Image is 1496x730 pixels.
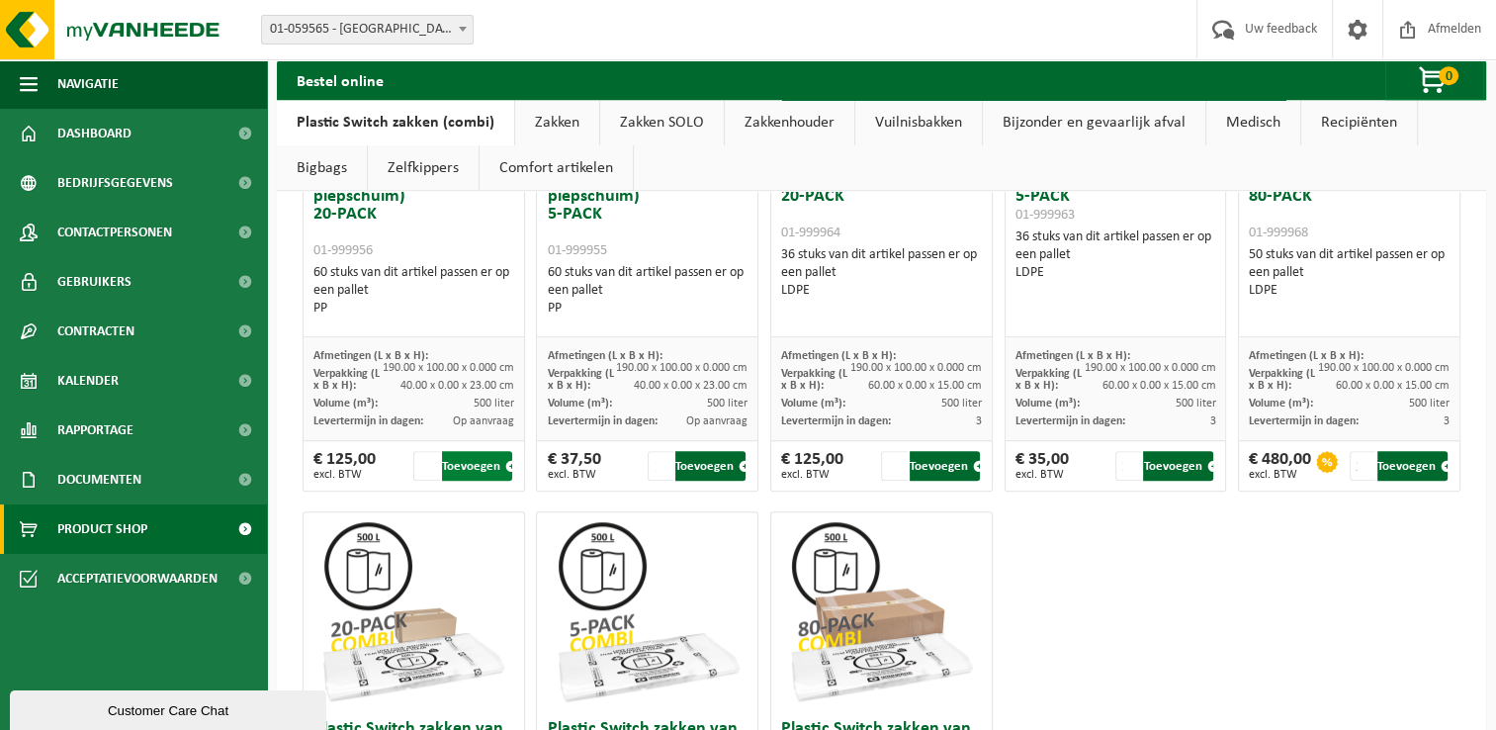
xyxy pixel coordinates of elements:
span: Op aanvraag [453,415,514,427]
button: Toevoegen [1143,451,1213,481]
span: Afmetingen (L x B x H): [1249,350,1364,362]
span: Levertermijn in dagen: [547,415,657,427]
span: 3 [1444,415,1450,427]
iframe: chat widget [10,686,330,730]
span: Rapportage [57,406,133,455]
div: 36 stuks van dit artikel passen er op een pallet [1015,228,1216,282]
span: 01-059565 - JERMAYO NV - LIER [262,16,473,44]
div: 60 stuks van dit artikel passen er op een pallet [547,264,748,318]
span: 500 liter [707,398,748,410]
div: 50 stuks van dit artikel passen er op een pallet [1249,246,1450,300]
span: 190.00 x 100.00 x 0.000 cm [383,362,514,374]
div: € 125,00 [313,451,376,481]
span: Kalender [57,356,119,406]
span: Navigatie [57,59,119,109]
span: Afmetingen (L x B x H): [781,350,896,362]
div: LDPE [1249,282,1450,300]
div: PP [313,300,514,318]
a: Zelfkippers [368,145,479,191]
span: 500 liter [474,398,514,410]
div: € 480,00 [1249,451,1311,481]
span: Verpakking (L x B x H): [313,368,380,392]
span: Volume (m³): [1249,398,1313,410]
span: Product Shop [57,504,147,554]
span: 40.00 x 0.00 x 23.00 cm [634,380,748,392]
input: 1 [413,451,439,481]
a: Comfort artikelen [480,145,633,191]
a: Vuilnisbakken [855,100,982,145]
span: 0 [1439,66,1458,85]
h3: Plastic Switch zakken van 500L voor EPS (isomo, piepschuim) 5-PACK [547,135,748,259]
div: 60 stuks van dit artikel passen er op een pallet [313,264,514,318]
span: Verpakking (L x B x H): [1015,368,1082,392]
span: Contracten [57,307,134,356]
input: 1 [1350,451,1375,481]
span: Verpakking (L x B x H): [1249,368,1315,392]
span: 500 liter [1175,398,1215,410]
span: 3 [1209,415,1215,427]
a: Recipiënten [1301,100,1417,145]
a: Plastic Switch zakken (combi) [277,100,514,145]
span: 01-999963 [1015,208,1075,223]
span: Levertermijn in dagen: [313,415,423,427]
span: 190.00 x 100.00 x 0.000 cm [1084,362,1215,374]
a: Zakken SOLO [600,100,724,145]
div: LDPE [1015,264,1216,282]
span: 60.00 x 0.00 x 15.00 cm [868,380,982,392]
img: 01-999961 [314,512,512,710]
a: Medisch [1206,100,1300,145]
span: Contactpersonen [57,208,172,257]
span: Afmetingen (L x B x H): [313,350,428,362]
img: 01-999960 [549,512,747,710]
span: Levertermijn in dagen: [781,415,891,427]
span: 190.00 x 100.00 x 0.000 cm [850,362,982,374]
span: Acceptatievoorwaarden [57,554,218,603]
button: 0 [1385,60,1484,100]
span: excl. BTW [313,469,376,481]
span: 01-999956 [313,243,373,258]
span: Afmetingen (L x B x H): [1015,350,1130,362]
a: Bijzonder en gevaarlijk afval [983,100,1205,145]
span: excl. BTW [781,469,843,481]
a: Zakken [515,100,599,145]
span: 190.00 x 100.00 x 0.000 cm [1318,362,1450,374]
span: 40.00 x 0.00 x 23.00 cm [400,380,514,392]
span: 01-999964 [781,226,840,240]
input: 1 [648,451,673,481]
span: Volume (m³): [313,398,378,410]
span: Bedrijfsgegevens [57,158,173,208]
img: 01-999970 [782,512,980,710]
span: 500 liter [941,398,982,410]
span: 60.00 x 0.00 x 15.00 cm [1101,380,1215,392]
span: Op aanvraag [686,415,748,427]
input: 1 [881,451,907,481]
span: 60.00 x 0.00 x 15.00 cm [1336,380,1450,392]
span: Verpakking (L x B x H): [547,368,613,392]
button: Toevoegen [675,451,746,481]
h3: Plastic Switch zakken van 500L voor EPS (isomo, piepschuim) 20-PACK [313,135,514,259]
a: Bigbags [277,145,367,191]
span: excl. BTW [1015,469,1069,481]
div: 36 stuks van dit artikel passen er op een pallet [781,246,982,300]
button: Toevoegen [1377,451,1448,481]
span: 01-999968 [1249,226,1308,240]
span: Afmetingen (L x B x H): [547,350,661,362]
h2: Bestel online [277,60,403,99]
span: Verpakking (L x B x H): [781,368,847,392]
span: Levertermijn in dagen: [1015,415,1125,427]
div: € 125,00 [781,451,843,481]
a: Zakkenhouder [725,100,854,145]
div: PP [547,300,748,318]
span: Volume (m³): [547,398,611,410]
span: Volume (m³): [781,398,845,410]
span: Gebruikers [57,257,132,307]
span: 01-999955 [547,243,606,258]
div: LDPE [781,282,982,300]
span: 500 liter [1409,398,1450,410]
div: € 35,00 [1015,451,1069,481]
input: 1 [1115,451,1141,481]
div: € 37,50 [547,451,600,481]
span: excl. BTW [547,469,600,481]
button: Toevoegen [910,451,980,481]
